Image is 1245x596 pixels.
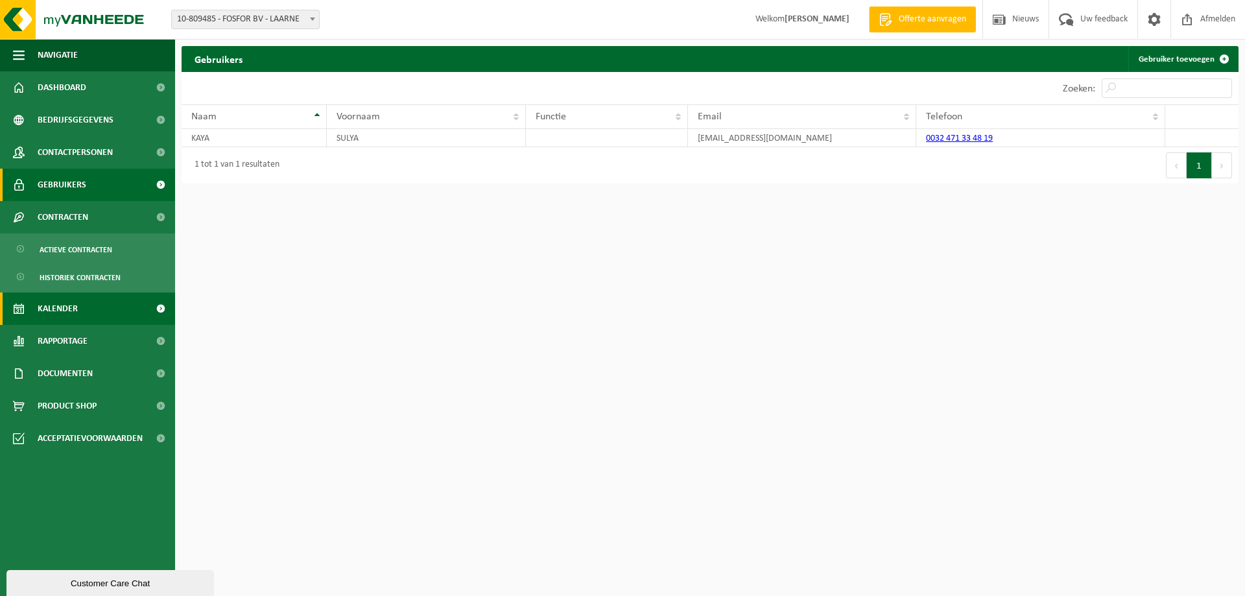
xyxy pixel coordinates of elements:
[40,237,112,262] span: Actieve contracten
[869,6,976,32] a: Offerte aanvragen
[926,112,962,122] span: Telefoon
[38,201,88,233] span: Contracten
[6,567,217,596] iframe: chat widget
[895,13,969,26] span: Offerte aanvragen
[1063,84,1095,94] label: Zoeken:
[188,154,279,177] div: 1 tot 1 van 1 resultaten
[182,129,327,147] td: KAYA
[1212,152,1232,178] button: Next
[38,104,113,136] span: Bedrijfsgegevens
[337,112,380,122] span: Voornaam
[688,129,916,147] td: [EMAIL_ADDRESS][DOMAIN_NAME]
[38,292,78,325] span: Kalender
[38,357,93,390] span: Documenten
[182,46,255,71] h2: Gebruikers
[38,325,88,357] span: Rapportage
[1128,46,1237,72] a: Gebruiker toevoegen
[3,265,172,289] a: Historiek contracten
[38,71,86,104] span: Dashboard
[38,39,78,71] span: Navigatie
[327,129,525,147] td: SULYA
[172,10,319,29] span: 10-809485 - FOSFOR BV - LAARNE
[38,390,97,422] span: Product Shop
[926,134,993,143] a: 0032 471 33 48 19
[1166,152,1187,178] button: Previous
[785,14,849,24] strong: [PERSON_NAME]
[40,265,121,290] span: Historiek contracten
[171,10,320,29] span: 10-809485 - FOSFOR BV - LAARNE
[536,112,566,122] span: Functie
[3,237,172,261] a: Actieve contracten
[38,422,143,455] span: Acceptatievoorwaarden
[698,112,722,122] span: Email
[38,136,113,169] span: Contactpersonen
[191,112,217,122] span: Naam
[38,169,86,201] span: Gebruikers
[1187,152,1212,178] button: 1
